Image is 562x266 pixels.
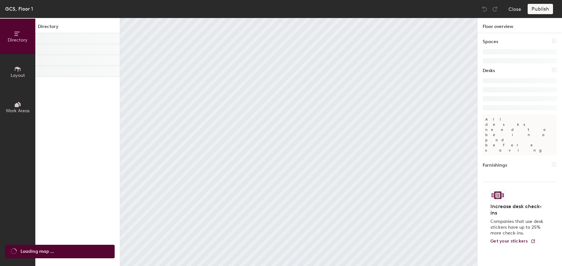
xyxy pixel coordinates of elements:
h1: Desks [483,67,495,74]
span: Loading map ... [21,248,54,255]
img: Undo [481,6,488,12]
p: Companies that use desk stickers have up to 25% more check-ins. [490,219,545,236]
span: Directory [8,37,28,43]
h1: Spaces [483,38,498,45]
h1: Furnishings [483,162,507,169]
h1: Floor overview [478,18,562,33]
a: Get your stickers [490,239,536,244]
span: Get your stickers [490,238,528,244]
div: GCS, Floor 1 [5,5,33,13]
h4: Increase desk check-ins [490,203,545,216]
p: All desks need to be in a pod before saving [483,114,557,155]
span: Layout [11,73,25,78]
button: Close [508,4,521,14]
img: Redo [492,6,498,12]
h1: Directory [35,23,120,33]
span: Work Areas [6,108,30,114]
img: Sticker logo [490,190,505,201]
canvas: Map [120,18,477,266]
